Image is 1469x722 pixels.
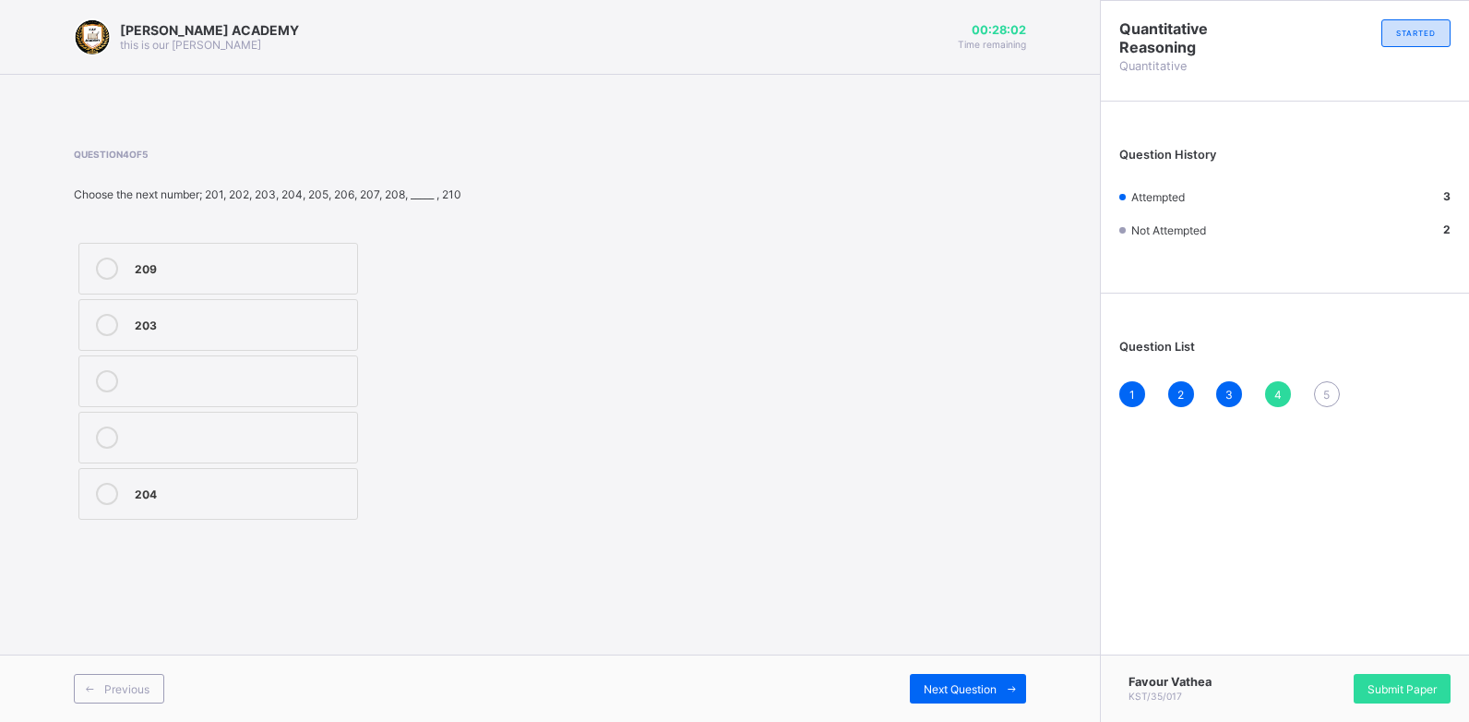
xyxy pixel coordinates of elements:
b: 2 [1443,223,1451,236]
span: 2 [1177,388,1184,402]
span: Question History [1119,148,1216,162]
div: Choose the next number; 201, 202, 203, 204, 205, 206, 207, 208, _____ , 210 [74,187,555,201]
span: 00:28:02 [958,23,1026,37]
span: Favour Vathea [1129,675,1212,689]
span: 5 [1323,388,1330,402]
span: KST/35/017 [1129,691,1182,702]
span: Previous [104,682,149,696]
span: this is our [PERSON_NAME] [120,38,261,52]
b: 3 [1443,189,1451,203]
div: 209 [135,258,348,276]
span: STARTED [1396,29,1436,38]
span: Next Question [924,682,997,696]
div: 203 [135,314,348,332]
span: Submit Paper [1367,682,1437,696]
div: 204 [135,483,348,501]
span: Quantitative [1119,59,1285,73]
span: Time remaining [958,39,1026,50]
span: 1 [1129,388,1135,402]
span: [PERSON_NAME] ACADEMY [120,22,299,38]
span: 3 [1225,388,1233,402]
span: Question List [1119,340,1195,354]
span: 4 [1274,388,1282,402]
span: Attempted [1131,190,1185,204]
span: Not Attempted [1131,223,1206,237]
span: Question 4 of 5 [74,149,555,160]
span: Quantitative Reasoning [1119,19,1285,56]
